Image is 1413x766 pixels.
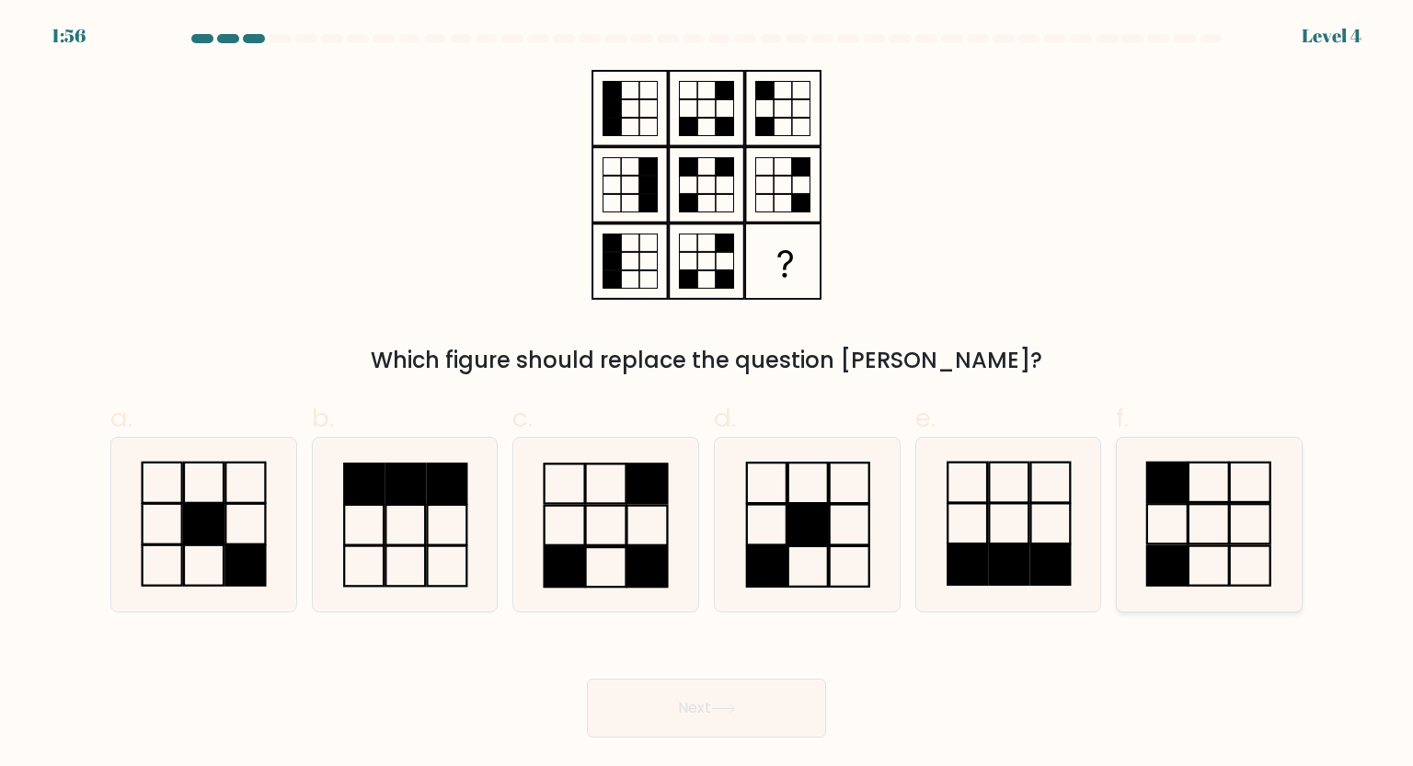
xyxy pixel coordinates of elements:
button: Next [587,679,826,737]
span: d. [714,400,736,436]
div: Level 4 [1302,22,1361,50]
span: b. [312,400,334,436]
span: e. [915,400,936,436]
span: f. [1116,400,1129,436]
div: Which figure should replace the question [PERSON_NAME]? [121,344,1292,377]
div: 1:56 [52,22,86,50]
span: a. [110,400,132,436]
span: c. [512,400,533,436]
